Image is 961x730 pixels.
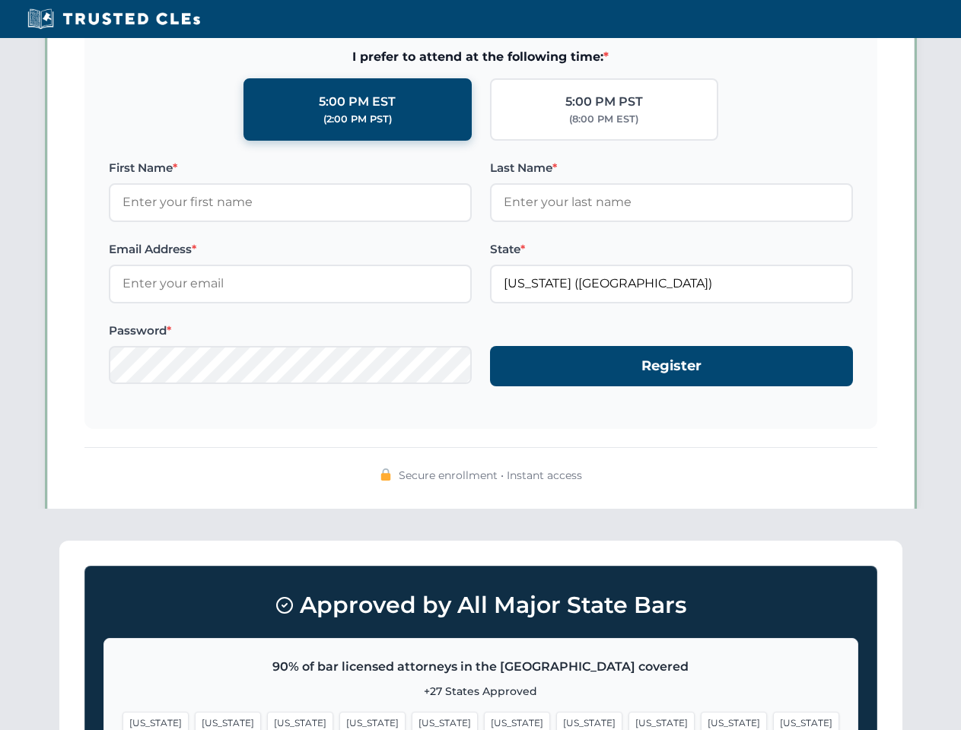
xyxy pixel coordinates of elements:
[123,683,839,700] p: +27 States Approved
[103,585,858,626] h3: Approved by All Major State Bars
[323,112,392,127] div: (2:00 PM PST)
[109,159,472,177] label: First Name
[123,657,839,677] p: 90% of bar licensed attorneys in the [GEOGRAPHIC_DATA] covered
[565,92,643,112] div: 5:00 PM PST
[490,265,853,303] input: Florida (FL)
[490,240,853,259] label: State
[109,240,472,259] label: Email Address
[319,92,396,112] div: 5:00 PM EST
[490,346,853,386] button: Register
[490,159,853,177] label: Last Name
[399,467,582,484] span: Secure enrollment • Instant access
[569,112,638,127] div: (8:00 PM EST)
[380,468,392,481] img: 🔒
[23,8,205,30] img: Trusted CLEs
[109,265,472,303] input: Enter your email
[109,183,472,221] input: Enter your first name
[109,322,472,340] label: Password
[490,183,853,221] input: Enter your last name
[109,47,853,67] span: I prefer to attend at the following time:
